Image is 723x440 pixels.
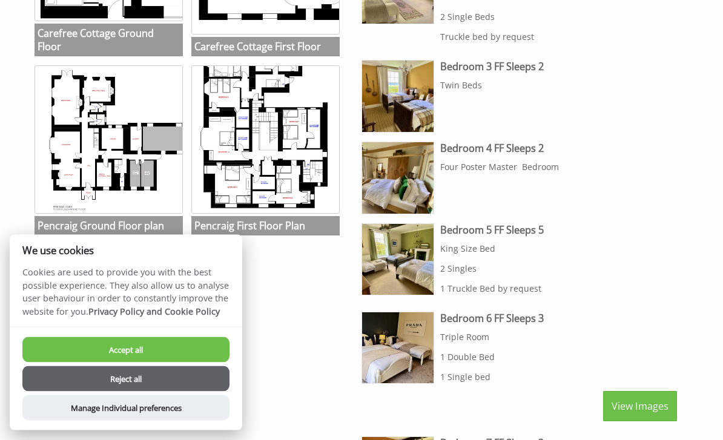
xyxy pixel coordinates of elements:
p: Twin Beds [440,80,677,91]
img: Pencraig Ground Floor plan [35,66,183,214]
button: Accept all [22,337,229,363]
p: 2 Single Beds [440,11,677,23]
p: Four Poster Master Bedroom [440,162,677,173]
button: Manage Individual preferences [22,395,229,421]
a: Privacy Policy and Cookie Policy [88,306,220,317]
a: View Images [603,392,677,422]
h3: Carefree Cottage Ground Floor [35,24,183,57]
h3: Bedroom 5 FF Sleeps 5 [440,224,677,237]
h3: Carefree Cottage First Floor [191,38,340,57]
h3: Pencraig First Floor Plan [191,217,340,236]
h3: Bedroom 4 FF Sleeps 2 [440,142,677,156]
button: Reject all [22,366,229,392]
p: Cookies are used to provide you with the best possible experience. They also allow us to analyse ... [10,266,242,327]
p: 1 Double Bed [440,352,677,363]
p: 1 Truckle Bed by request [440,283,677,295]
p: 2 Singles [440,263,677,275]
h3: Bedroom 3 FF Sleeps 2 [440,61,677,74]
img: Bedroom 5 FF Sleeps 5 [362,225,434,296]
p: 1 Single bed [440,372,677,383]
img: Bedroom 3 FF Sleeps 2 [362,61,434,133]
h2: We use cookies [10,245,242,256]
img: Bedroom 6 FF Sleeps 3 [362,313,434,384]
h3: Bedroom 6 FF Sleeps 3 [440,312,677,326]
img: Pencraig First Floor Plan [191,66,340,214]
img: Bedroom 4 FF Sleeps 2 [362,143,434,214]
p: King Size Bed [440,243,677,255]
p: Triple Room [440,332,677,343]
p: Truckle bed by request [440,31,677,43]
h3: Pencraig Ground Floor plan [35,217,183,236]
